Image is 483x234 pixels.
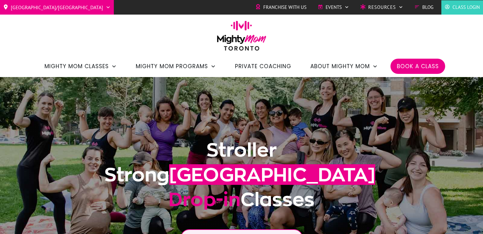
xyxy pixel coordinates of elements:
span: [GEOGRAPHIC_DATA] [169,164,375,185]
span: Drop-in [169,189,240,210]
a: Mighty Mom Programs [136,61,216,72]
a: Blog [414,3,433,12]
a: About Mighty Mom [310,61,378,72]
h1: Stroller Strong Classes [70,138,413,219]
span: Mighty Mom Classes [45,61,109,72]
img: mightymom-logo-toronto [214,21,270,55]
span: Events [326,3,342,12]
a: Resources [360,3,403,12]
a: [GEOGRAPHIC_DATA]/[GEOGRAPHIC_DATA] [3,2,111,12]
span: Franchise with Us [263,3,307,12]
a: Franchise with Us [255,3,307,12]
span: Mighty Mom Programs [136,61,208,72]
a: Private Coaching [235,61,291,72]
span: About Mighty Mom [310,61,370,72]
span: Resources [368,3,396,12]
span: [GEOGRAPHIC_DATA]/[GEOGRAPHIC_DATA] [11,2,103,12]
span: Blog [422,3,433,12]
a: Class Login [445,3,480,12]
a: Book a Class [397,61,439,72]
a: Mighty Mom Classes [45,61,117,72]
span: Class Login [452,3,480,12]
a: Events [318,3,349,12]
